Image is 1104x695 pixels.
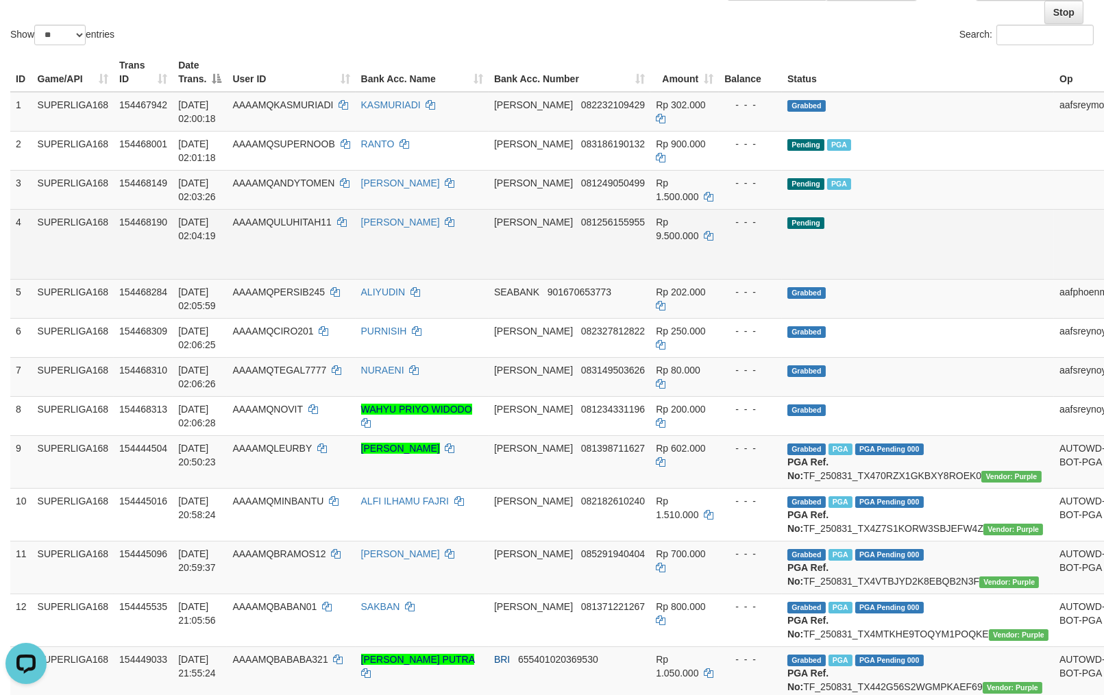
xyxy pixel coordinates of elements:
[787,139,824,151] span: Pending
[656,178,698,202] span: Rp 1.500.000
[787,456,829,481] b: PGA Ref. No:
[724,137,776,151] div: - - -
[724,324,776,338] div: - - -
[10,25,114,45] label: Show entries
[361,496,449,507] a: ALFI ILHAMU FAJRI
[656,654,698,679] span: Rp 1.050.000
[494,404,573,415] span: [PERSON_NAME]
[119,217,167,228] span: 154468190
[356,53,489,92] th: Bank Acc. Name: activate to sort column ascending
[119,138,167,149] span: 154468001
[724,402,776,416] div: - - -
[10,541,32,594] td: 11
[32,435,114,488] td: SUPERLIGA168
[173,53,227,92] th: Date Trans.: activate to sort column descending
[119,404,167,415] span: 154468313
[724,547,776,561] div: - - -
[232,178,334,188] span: AAAAMQANDYTOMEN
[855,496,924,508] span: PGA Pending
[361,286,406,297] a: ALIYUDIN
[983,524,1043,535] span: Vendor URL: https://trx4.1velocity.biz
[724,215,776,229] div: - - -
[724,285,776,299] div: - - -
[787,509,829,534] b: PGA Ref. No:
[656,404,705,415] span: Rp 200.000
[581,138,645,149] span: Copy 083186190132 to clipboard
[494,138,573,149] span: [PERSON_NAME]
[232,601,317,612] span: AAAAMQBABAN01
[232,365,326,376] span: AAAAMQTEGAL7777
[989,629,1048,641] span: Vendor URL: https://trx4.1velocity.biz
[232,286,325,297] span: AAAAMQPERSIB245
[178,326,216,350] span: [DATE] 02:06:25
[787,443,826,455] span: Grabbed
[114,53,173,92] th: Trans ID: activate to sort column ascending
[32,541,114,594] td: SUPERLIGA168
[829,655,852,666] span: Marked by aafheankoy
[10,279,32,318] td: 5
[227,53,355,92] th: User ID: activate to sort column ascending
[855,549,924,561] span: PGA Pending
[494,326,573,337] span: [PERSON_NAME]
[724,494,776,508] div: - - -
[1044,1,1083,24] a: Stop
[119,326,167,337] span: 154468309
[489,53,650,92] th: Bank Acc. Number: activate to sort column ascending
[232,138,334,149] span: AAAAMQSUPERNOOB
[178,404,216,428] span: [DATE] 02:06:28
[361,365,404,376] a: NURAENI
[10,92,32,132] td: 1
[959,25,1094,45] label: Search:
[494,654,510,665] span: BRI
[361,99,421,110] a: KASMURIADI
[232,217,331,228] span: AAAAMQULUHITAH11
[581,496,645,507] span: Copy 082182610240 to clipboard
[855,655,924,666] span: PGA Pending
[119,548,167,559] span: 154445096
[232,496,323,507] span: AAAAMQMINBANTU
[32,170,114,209] td: SUPERLIGA168
[178,99,216,124] span: [DATE] 02:00:18
[178,217,216,241] span: [DATE] 02:04:19
[782,435,1054,488] td: TF_250831_TX470RZX1GKBXY8ROEK0
[10,131,32,170] td: 2
[10,435,32,488] td: 9
[494,286,539,297] span: SEABANK
[178,178,216,202] span: [DATE] 02:03:26
[724,441,776,455] div: - - -
[494,496,573,507] span: [PERSON_NAME]
[232,548,326,559] span: AAAAMQBRAMOS12
[782,541,1054,594] td: TF_250831_TX4VTBJYD2K8EBQB2N3F
[787,326,826,338] span: Grabbed
[232,99,333,110] span: AAAAMQKASMURIADI
[548,286,611,297] span: Copy 901670653773 to clipboard
[119,601,167,612] span: 154445535
[829,496,852,508] span: Marked by aafheankoy
[119,286,167,297] span: 154468284
[724,176,776,190] div: - - -
[829,443,852,455] span: Marked by aafounsreynich
[178,365,216,389] span: [DATE] 02:06:26
[787,668,829,692] b: PGA Ref. No:
[361,548,440,559] a: [PERSON_NAME]
[787,404,826,416] span: Grabbed
[494,443,573,454] span: [PERSON_NAME]
[32,92,114,132] td: SUPERLIGA168
[581,99,645,110] span: Copy 082232109429 to clipboard
[581,365,645,376] span: Copy 083149503626 to clipboard
[787,549,826,561] span: Grabbed
[656,138,705,149] span: Rp 900.000
[656,496,698,520] span: Rp 1.510.000
[232,326,313,337] span: AAAAMQCIRO201
[787,287,826,299] span: Grabbed
[178,443,216,467] span: [DATE] 20:50:23
[119,99,167,110] span: 154467942
[232,443,312,454] span: AAAAMQLEURBY
[119,496,167,507] span: 154445016
[178,138,216,163] span: [DATE] 02:01:18
[5,5,47,47] button: Open LiveChat chat widget
[32,488,114,541] td: SUPERLIGA168
[656,286,705,297] span: Rp 202.000
[178,654,216,679] span: [DATE] 21:55:24
[581,326,645,337] span: Copy 082327812822 to clipboard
